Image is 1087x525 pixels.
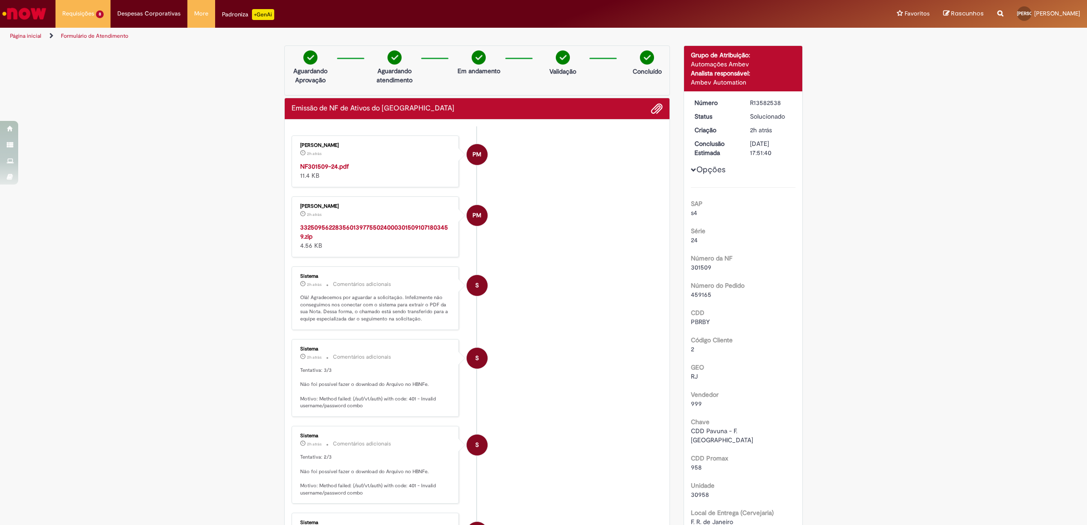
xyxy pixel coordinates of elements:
[300,223,448,240] a: 33250956228356013977550240003015091071803459.zip
[691,69,796,78] div: Analista responsável:
[691,209,697,217] span: s4
[473,144,481,165] span: PM
[691,290,711,299] span: 459165
[688,98,744,107] dt: Número
[194,9,208,18] span: More
[691,490,709,499] span: 30958
[1034,10,1080,17] span: [PERSON_NAME]
[475,275,479,296] span: S
[307,441,322,447] time: 30/09/2025 16:03:30
[951,9,984,18] span: Rascunhos
[300,433,452,439] div: Sistema
[651,103,663,115] button: Adicionar anexos
[943,10,984,18] a: Rascunhos
[300,346,452,352] div: Sistema
[300,294,452,323] p: Olá! Agradecemos por aguardar a solicitação. Infelizmente não conseguimos nos conectar com o sist...
[691,509,774,517] b: Local de Entrega (Cervejaria)
[467,144,488,165] div: Paola Machado
[691,418,710,426] b: Chave
[387,50,402,65] img: check-circle-green.png
[750,125,792,135] div: 30/09/2025 15:51:37
[475,434,479,456] span: S
[467,205,488,226] div: Paola Machado
[467,275,488,296] div: System
[300,223,452,250] div: 4.56 KB
[300,162,452,180] div: 11.4 KB
[307,441,322,447] span: 2h atrás
[633,67,662,76] p: Concluído
[292,105,454,113] h2: Emissão de NF de Ativos do ASVD Histórico de tíquete
[691,281,745,290] b: Número do Pedido
[691,390,719,399] b: Vendedor
[640,50,654,65] img: check-circle-green.png
[252,9,274,20] p: +GenAi
[691,200,703,208] b: SAP
[688,139,744,157] dt: Conclusão Estimada
[691,481,715,490] b: Unidade
[472,50,486,65] img: check-circle-green.png
[750,112,792,121] div: Solucionado
[905,9,930,18] span: Favoritos
[691,336,733,344] b: Código Cliente
[288,66,332,85] p: Aguardando Aprovação
[473,205,481,226] span: PM
[96,10,104,18] span: 8
[467,348,488,369] div: System
[333,353,391,361] small: Comentários adicionais
[300,367,452,410] p: Tentativa: 3/3 Não foi possível fazer o download do Arquivo no HBNFe. Motivo: Method failed: (/su...
[750,139,792,157] div: [DATE] 17:51:40
[475,347,479,369] span: S
[300,143,452,148] div: [PERSON_NAME]
[691,363,704,371] b: GEO
[1,5,48,23] img: ServiceNow
[61,32,128,40] a: Formulário de Atendimento
[549,67,576,76] p: Validação
[307,282,322,287] time: 30/09/2025 16:06:17
[467,435,488,455] div: System
[222,9,274,20] div: Padroniza
[307,282,322,287] span: 2h atrás
[300,274,452,279] div: Sistema
[691,60,796,69] div: Automações Ambev
[117,9,181,18] span: Despesas Corporativas
[691,263,711,271] span: 301509
[691,345,694,353] span: 2
[300,204,452,209] div: [PERSON_NAME]
[10,32,41,40] a: Página inicial
[750,98,792,107] div: R13582538
[691,318,710,326] span: PBRBY
[307,212,322,217] span: 2h atrás
[7,28,718,45] ul: Trilhas de página
[691,400,702,408] span: 999
[62,9,94,18] span: Requisições
[750,126,772,134] time: 30/09/2025 15:51:37
[691,50,796,60] div: Grupo de Atribuição:
[333,280,391,288] small: Comentários adicionais
[307,355,322,360] time: 30/09/2025 16:05:00
[691,463,702,471] span: 958
[372,66,417,85] p: Aguardando atendimento
[303,50,317,65] img: check-circle-green.png
[691,427,753,444] span: CDD Pavuna - F. [GEOGRAPHIC_DATA]
[691,78,796,87] div: Ambev Automation
[307,151,322,156] span: 2h atrás
[333,440,391,448] small: Comentários adicionais
[691,227,705,235] b: Série
[688,112,744,121] dt: Status
[300,454,452,496] p: Tentativa: 2/3 Não foi possível fazer o download do Arquivo no HBNFe. Motivo: Method failed: (/su...
[691,309,705,317] b: CDD
[300,162,349,170] a: NF301509-24.pdf
[307,151,322,156] time: 30/09/2025 16:09:20
[307,212,322,217] time: 30/09/2025 16:09:19
[556,50,570,65] img: check-circle-green.png
[750,126,772,134] span: 2h atrás
[691,254,732,262] b: Número da NF
[307,355,322,360] span: 2h atrás
[1017,10,1052,16] span: [PERSON_NAME]
[691,454,728,462] b: CDD Promax
[691,236,698,244] span: 24
[688,125,744,135] dt: Criação
[691,372,698,380] span: RJ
